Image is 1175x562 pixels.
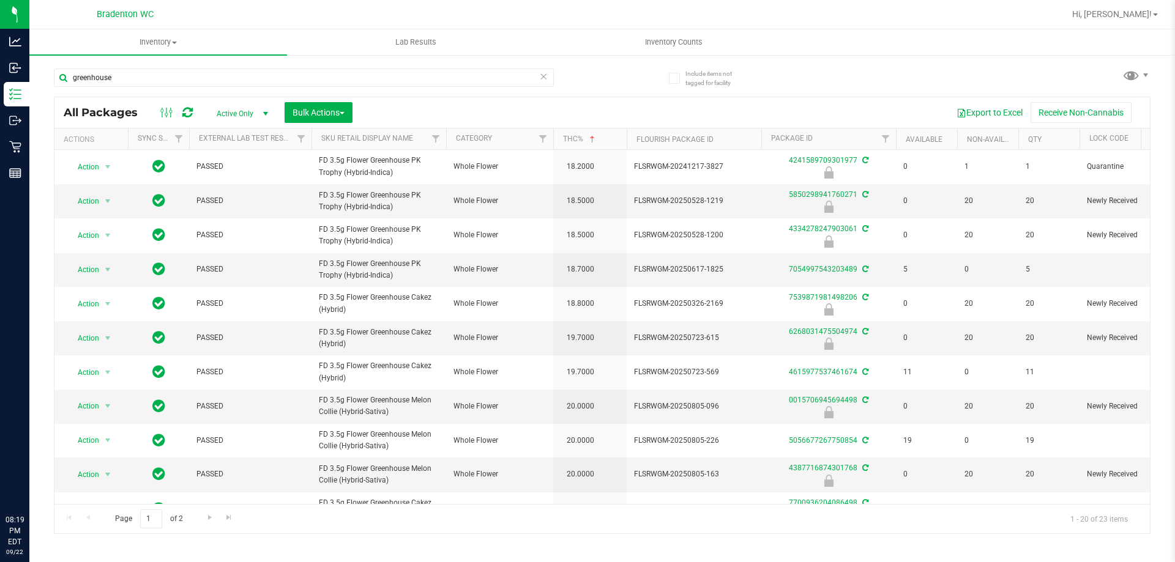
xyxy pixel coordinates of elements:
[6,514,24,547] p: 08:19 PM EDT
[152,158,165,175] span: In Sync
[196,161,304,172] span: PASSED
[319,429,439,452] span: FD 3.5g Flower Greenhouse Melon Collie (Hybrid-Sativa)
[759,406,898,418] div: Newly Received
[860,224,868,233] span: Sync from Compliance System
[453,229,546,241] span: Whole Flower
[634,229,754,241] span: FLSRWGM-20250528-1200
[12,464,49,501] iframe: Resource center
[1026,161,1072,172] span: 1
[379,37,453,48] span: Lab Results
[67,330,100,347] span: Action
[1026,503,1072,515] span: 20
[97,9,154,20] span: Bradenton WC
[1026,468,1072,480] span: 20
[964,264,1011,275] span: 0
[196,468,304,480] span: PASSED
[453,401,546,412] span: Whole Flower
[561,363,600,381] span: 19.7000
[789,156,857,165] a: 4241589709301977
[903,161,950,172] span: 0
[29,37,287,48] span: Inventory
[789,464,857,472] a: 4387716874301768
[759,303,898,316] div: Newly Received
[860,464,868,472] span: Sync from Compliance System
[789,190,857,199] a: 5850298941760271
[860,190,868,199] span: Sync from Compliance System
[967,135,1021,144] a: Non-Available
[860,293,868,301] span: Sync from Compliance System
[169,128,189,149] a: Filter
[196,332,304,344] span: PASSED
[634,435,754,446] span: FLSRWGM-20250805-226
[771,134,813,142] a: Package ID
[634,161,754,172] span: FLSRWGM-20241217-3827
[634,264,754,275] span: FLSRWGM-20250617-1825
[453,161,546,172] span: Whole Flower
[100,330,116,347] span: select
[152,295,165,312] span: In Sync
[964,161,1011,172] span: 1
[561,158,600,176] span: 18.2000
[964,401,1011,412] span: 20
[319,497,439,520] span: FD 3.5g Flower Greenhouse Cakez (Hybrid)
[1026,229,1072,241] span: 20
[860,436,868,445] span: Sync from Compliance System
[561,226,600,244] span: 18.5000
[1061,509,1138,528] span: 1 - 20 of 23 items
[152,329,165,346] span: In Sync
[561,295,600,312] span: 18.8000
[685,69,747,87] span: Include items not tagged for facility
[453,468,546,480] span: Whole Flower
[636,135,714,144] a: Flourish Package ID
[561,192,600,210] span: 18.5000
[453,503,546,515] span: Whole Flower
[319,327,439,350] span: FD 3.5g Flower Greenhouse Cakez (Hybrid)
[199,134,295,142] a: External Lab Test Result
[152,465,165,483] span: In Sync
[293,108,345,117] span: Bulk Actions
[67,158,100,176] span: Action
[152,261,165,278] span: In Sync
[964,435,1011,446] span: 0
[1026,401,1072,412] span: 20
[453,332,546,344] span: Whole Flower
[561,397,600,415] span: 20.0000
[6,547,24,556] p: 09/22
[319,155,439,178] span: FD 3.5g Flower Greenhouse PK Trophy (Hybrid-Indica)
[291,128,311,149] a: Filter
[453,366,546,378] span: Whole Flower
[100,432,116,449] span: select
[152,432,165,449] span: In Sync
[789,224,857,233] a: 4334278247903061
[964,195,1011,207] span: 20
[876,128,896,149] a: Filter
[860,498,868,507] span: Sync from Compliance System
[67,397,100,415] span: Action
[1072,9,1152,19] span: Hi, [PERSON_NAME]!
[29,29,287,55] a: Inventory
[903,229,950,241] span: 0
[1026,298,1072,309] span: 20
[903,195,950,207] span: 0
[100,295,116,312] span: select
[1026,435,1072,446] span: 19
[456,134,492,142] a: Category
[100,193,116,210] span: select
[105,509,193,528] span: Page of 2
[533,128,553,149] a: Filter
[1087,229,1164,241] span: Newly Received
[319,463,439,486] span: FD 3.5g Flower Greenhouse Melon Collie (Hybrid-Sativa)
[789,293,857,301] a: 7539871981498206
[1089,134,1128,142] a: Lock Code
[152,500,165,517] span: In Sync
[789,396,857,404] a: 0015706945694498
[152,363,165,380] span: In Sync
[100,500,116,517] span: select
[100,158,116,176] span: select
[860,368,868,376] span: Sync from Compliance System
[789,368,857,376] a: 4615977537461674
[100,466,116,483] span: select
[964,468,1011,480] span: 20
[634,503,754,515] span: FLSRWGM-20250701-212
[860,327,868,336] span: Sync from Compliance System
